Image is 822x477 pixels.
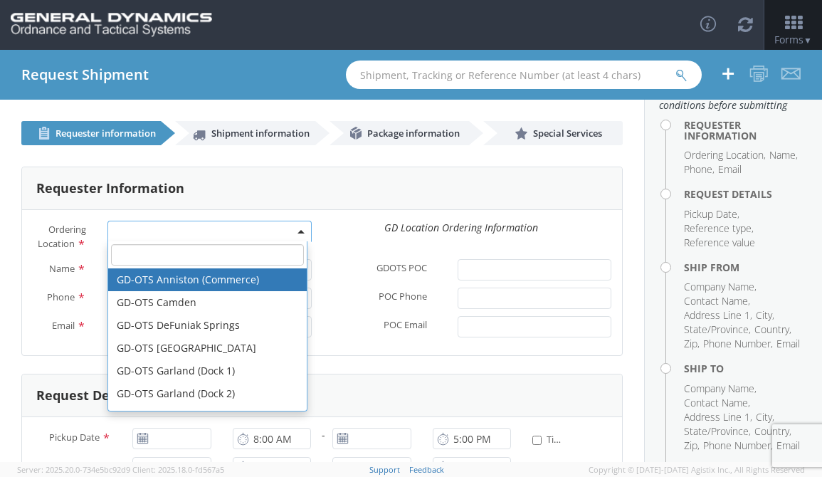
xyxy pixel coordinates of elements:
[754,323,791,337] li: Country
[684,236,755,250] li: Reference value
[46,459,102,476] span: Delivery Date
[703,337,773,351] li: Phone Number
[108,268,307,291] li: GD-OTS Anniston (Commerce)
[684,323,751,337] li: State/Province
[330,121,469,145] a: Package information
[684,189,808,199] h4: Request Details
[49,262,75,275] span: Name
[769,148,798,162] li: Name
[589,464,805,476] span: Copyright © [DATE]-[DATE] Agistix Inc., All Rights Reserved
[132,464,224,475] span: Client: 2025.18.0-fd567a5
[47,290,75,303] span: Phone
[532,436,542,445] input: Time Definite
[776,337,800,351] li: Email
[36,182,184,196] h3: Requester Information
[36,389,138,403] h3: Request Details
[684,439,700,453] li: Zip
[756,308,774,323] li: City
[684,207,739,221] li: Pickup Date
[684,337,700,351] li: Zip
[376,261,427,278] span: GDOTS POC
[52,319,75,332] span: Email
[684,162,715,177] li: Phone
[718,162,742,177] li: Email
[684,280,757,294] li: Company Name
[409,464,444,475] a: Feedback
[379,290,427,306] span: POC Phone
[756,410,774,424] li: City
[108,382,307,405] li: GD-OTS Garland (Dock 2)
[684,410,752,424] li: Address Line 1
[684,294,750,308] li: Contact Name
[684,148,766,162] li: Ordering Location
[684,382,757,396] li: Company Name
[684,120,808,142] h4: Requester Information
[684,424,751,439] li: State/Province
[483,121,623,145] a: Special Services
[211,127,310,140] span: Shipment information
[533,127,602,140] span: Special Services
[367,127,460,140] span: Package information
[369,464,400,475] a: Support
[108,337,307,360] li: GD-OTS [GEOGRAPHIC_DATA]
[108,291,307,314] li: GD-OTS Camden
[384,221,538,234] i: GD Location Ordering Information
[49,431,100,444] span: Pickup Date
[532,431,561,446] label: Time Definite
[21,121,161,145] a: Requester information
[56,127,156,140] span: Requester information
[684,363,808,374] h4: Ship To
[17,464,130,475] span: Server: 2025.20.0-734e5bc92d9
[108,405,307,442] li: GD-OTS Garland ([GEOGRAPHIC_DATA])
[684,221,754,236] li: Reference type
[684,396,750,410] li: Contact Name
[684,308,752,323] li: Address Line 1
[11,13,212,37] img: gd-ots-0c3321f2eb4c994f95cb.png
[532,460,561,476] label: Time Definite
[175,121,315,145] a: Shipment information
[774,33,812,46] span: Forms
[384,318,427,335] span: POC Email
[703,439,773,453] li: Phone Number
[346,61,702,89] input: Shipment, Tracking or Reference Number (at least 4 chars)
[108,360,307,382] li: GD-OTS Garland (Dock 1)
[684,262,808,273] h4: Ship From
[108,314,307,337] li: GD-OTS DeFuniak Springs
[21,67,149,83] h4: Request Shipment
[38,223,86,249] span: Ordering Location
[754,424,791,439] li: Country
[803,34,812,46] span: ▼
